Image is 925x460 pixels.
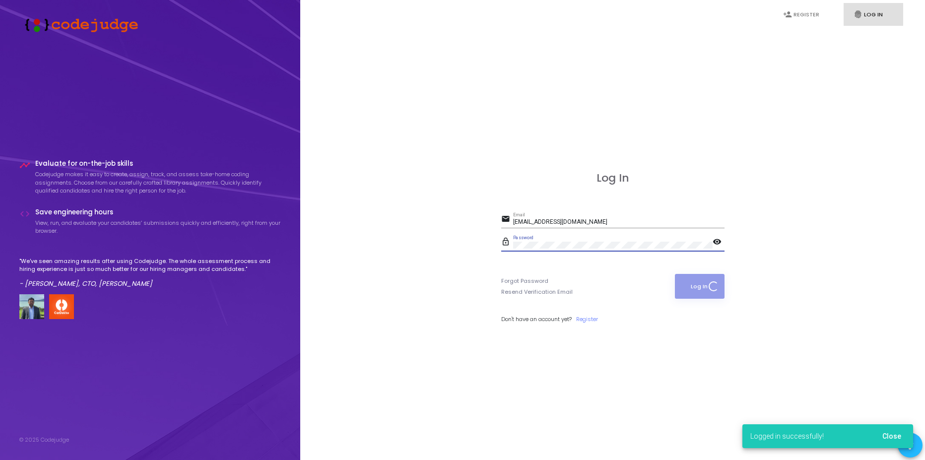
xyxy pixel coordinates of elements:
[49,294,74,319] img: company-logo
[713,237,725,249] mat-icon: visibility
[576,315,598,324] a: Register
[19,208,30,219] i: code
[19,160,30,171] i: timeline
[501,315,572,323] span: Don't have an account yet?
[35,170,281,195] p: Codejudge makes it easy to create, assign, track, and assess take-home coding assignments. Choose...
[35,160,281,168] h4: Evaluate for on-the-job skills
[501,237,513,249] mat-icon: lock_outline
[874,427,909,445] button: Close
[675,274,724,299] button: Log In
[501,288,573,296] a: Resend Verification Email
[35,219,281,235] p: View, run, and evaluate your candidates’ submissions quickly and efficiently, right from your bro...
[19,436,69,444] div: © 2025 Codejudge
[513,219,725,226] input: Email
[844,3,903,26] a: fingerprintLog In
[35,208,281,216] h4: Save engineering hours
[501,214,513,226] mat-icon: email
[783,10,792,19] i: person_add
[882,432,901,440] span: Close
[19,294,44,319] img: user image
[501,172,725,185] h3: Log In
[854,10,862,19] i: fingerprint
[773,3,833,26] a: person_addRegister
[19,257,281,273] p: "We've seen amazing results after using Codejudge. The whole assessment process and hiring experi...
[750,431,824,441] span: Logged in successfully!
[501,277,548,285] a: Forgot Password
[19,279,152,288] em: - [PERSON_NAME], CTO, [PERSON_NAME]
